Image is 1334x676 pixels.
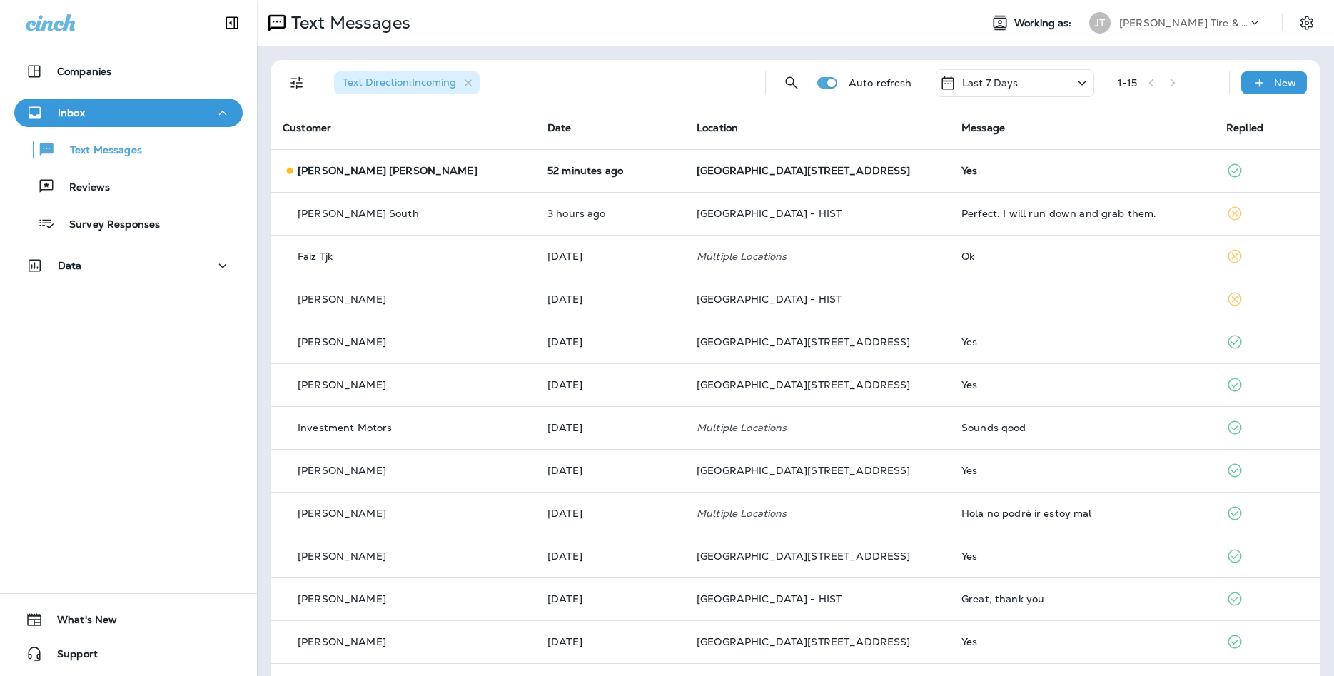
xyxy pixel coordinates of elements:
div: Ok [961,251,1203,262]
p: Inbox [58,107,85,118]
p: Oct 9, 2025 10:46 AM [547,208,674,219]
span: Text Direction : Incoming [343,76,456,89]
p: [PERSON_NAME] [298,636,386,647]
div: Text Direction:Incoming [334,71,480,94]
div: Yes [961,550,1203,562]
div: 1 - 15 [1118,77,1138,89]
div: Yes [961,636,1203,647]
span: [GEOGRAPHIC_DATA][STREET_ADDRESS] [697,635,911,648]
span: [GEOGRAPHIC_DATA][STREET_ADDRESS] [697,378,911,391]
button: Text Messages [14,134,243,164]
span: Replied [1226,121,1263,134]
p: Multiple Locations [697,251,939,262]
p: Auto refresh [849,77,912,89]
p: [PERSON_NAME] [298,336,386,348]
button: What's New [14,605,243,634]
button: Collapse Sidebar [212,9,252,37]
button: Search Messages [777,69,806,97]
div: Yes [961,465,1203,476]
button: Inbox [14,99,243,127]
p: [PERSON_NAME] South [298,208,419,219]
p: Oct 8, 2025 09:01 AM [547,336,674,348]
div: Yes [961,379,1203,390]
p: [PERSON_NAME] [298,550,386,562]
p: [PERSON_NAME] [298,508,386,519]
div: Yes [961,336,1203,348]
p: Oct 6, 2025 03:24 AM [547,508,674,519]
p: Survey Responses [55,218,160,232]
p: Oct 6, 2025 09:08 AM [547,465,674,476]
p: New [1274,77,1296,89]
span: Working as: [1014,17,1075,29]
span: Location [697,121,738,134]
p: Investment Motors [298,422,392,433]
p: [PERSON_NAME] [298,293,386,305]
div: Perfect. I will run down and grab them. [961,208,1203,219]
button: Support [14,640,243,668]
span: [GEOGRAPHIC_DATA] - HIST [697,592,842,605]
p: Oct 3, 2025 01:13 PM [547,593,674,605]
span: Support [43,648,98,665]
p: Reviews [55,181,110,195]
button: Data [14,251,243,280]
span: [GEOGRAPHIC_DATA][STREET_ADDRESS] [697,464,911,477]
button: Filters [283,69,311,97]
span: What's New [43,614,117,631]
button: Survey Responses [14,208,243,238]
button: Reviews [14,171,243,201]
div: Yes [961,165,1203,176]
div: Hola no podré ir estoy mal [961,508,1203,519]
p: Companies [57,66,111,77]
p: Oct 8, 2025 12:36 PM [547,251,674,262]
p: Oct 7, 2025 10:27 AM [547,379,674,390]
p: Text Messages [56,144,142,158]
div: JT [1089,12,1111,34]
p: [PERSON_NAME] [298,465,386,476]
button: Companies [14,57,243,86]
span: Message [961,121,1005,134]
p: [PERSON_NAME] [PERSON_NAME] [298,165,477,176]
span: [GEOGRAPHIC_DATA] - HIST [697,207,842,220]
p: Oct 7, 2025 10:14 AM [547,422,674,433]
p: Last 7 Days [962,77,1019,89]
p: Data [58,260,82,271]
span: [GEOGRAPHIC_DATA][STREET_ADDRESS] [697,336,911,348]
span: Date [547,121,572,134]
p: Oct 5, 2025 01:16 PM [547,550,674,562]
p: Multiple Locations [697,508,939,519]
div: Sounds good [961,422,1203,433]
p: Oct 8, 2025 10:18 AM [547,293,674,305]
p: [PERSON_NAME] Tire & Auto [1119,17,1248,29]
span: [GEOGRAPHIC_DATA][STREET_ADDRESS] [697,164,911,177]
p: Multiple Locations [697,422,939,433]
p: Oct 9, 2025 01:08 PM [547,165,674,176]
span: Customer [283,121,331,134]
div: Great, thank you [961,593,1203,605]
p: Faiz Tjk [298,251,333,262]
span: [GEOGRAPHIC_DATA][STREET_ADDRESS] [697,550,911,563]
p: Oct 2, 2025 05:35 PM [547,636,674,647]
p: [PERSON_NAME] [298,379,386,390]
p: Text Messages [286,12,410,34]
button: Settings [1294,10,1320,36]
p: [PERSON_NAME] [298,593,386,605]
span: [GEOGRAPHIC_DATA] - HIST [697,293,842,306]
